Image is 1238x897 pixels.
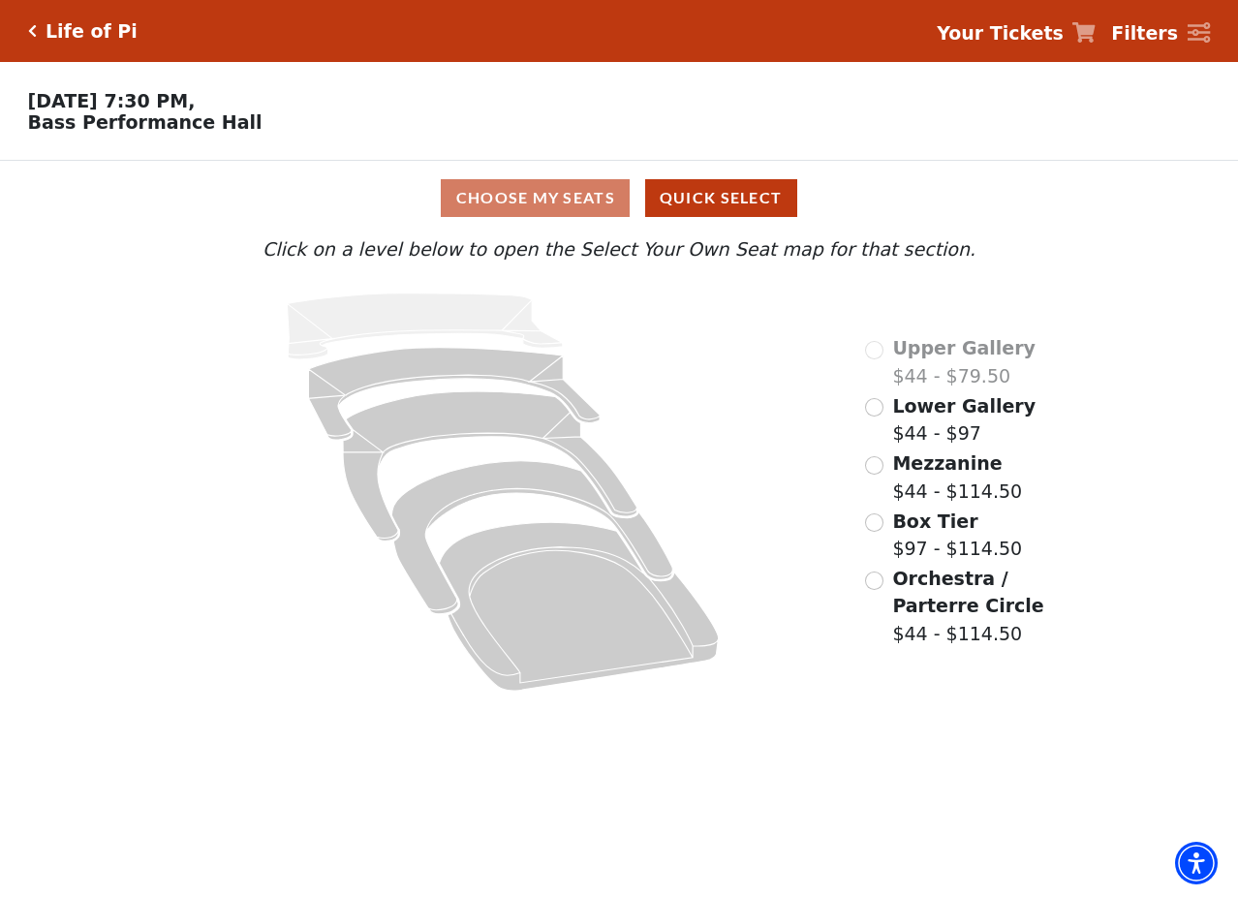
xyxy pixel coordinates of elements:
label: $97 - $114.50 [892,508,1022,563]
path: Lower Gallery - Seats Available: 98 [309,348,601,440]
span: Box Tier [892,510,977,532]
span: Orchestra / Parterre Circle [892,568,1043,617]
span: Lower Gallery [892,395,1036,417]
label: $44 - $97 [892,392,1036,448]
label: $44 - $114.50 [892,449,1022,505]
path: Upper Gallery - Seats Available: 0 [287,294,563,359]
label: $44 - $114.50 [892,565,1069,648]
h5: Life of Pi [46,20,138,43]
div: Accessibility Menu [1175,842,1218,884]
button: Quick Select [645,179,797,217]
a: Click here to go back to filters [28,24,37,38]
path: Orchestra / Parterre Circle - Seats Available: 8 [440,523,719,692]
span: Upper Gallery [892,337,1036,358]
a: Filters [1111,19,1210,47]
input: Lower Gallery$44 - $97 [865,398,883,417]
strong: Your Tickets [937,22,1064,44]
span: Mezzanine [892,452,1002,474]
label: $44 - $79.50 [892,334,1036,389]
a: Your Tickets [937,19,1096,47]
input: Orchestra / Parterre Circle$44 - $114.50 [865,572,883,590]
input: Box Tier$97 - $114.50 [865,513,883,532]
p: Click on a level below to open the Select Your Own Seat map for that section. [169,235,1069,263]
input: Mezzanine$44 - $114.50 [865,456,883,475]
strong: Filters [1111,22,1178,44]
